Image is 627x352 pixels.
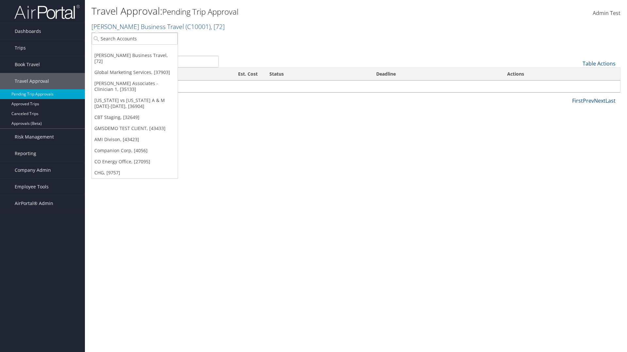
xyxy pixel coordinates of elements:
[92,156,178,167] a: CO Energy Office, [27095]
[91,4,444,18] h1: Travel Approval:
[593,9,620,17] span: Admin Test
[15,179,49,195] span: Employee Tools
[185,22,211,31] span: ( C10001 )
[583,60,616,67] a: Table Actions
[91,34,444,43] p: Filter:
[92,67,178,78] a: Global Marketing Services, [37903]
[92,50,178,67] a: [PERSON_NAME] Business Travel, [72]
[15,129,54,145] span: Risk Management
[92,95,178,112] a: [US_STATE] vs [US_STATE] A & M [DATE]-[DATE], [36904]
[92,134,178,145] a: AMI Divison, [43423]
[605,97,616,104] a: Last
[15,73,49,89] span: Travel Approval
[572,97,583,104] a: First
[15,56,40,73] span: Book Travel
[594,97,605,104] a: Next
[92,33,178,45] input: Search Accounts
[92,81,620,92] td: No travel approvals pending
[91,22,225,31] a: [PERSON_NAME] Business Travel
[133,68,264,81] th: Est. Cost: activate to sort column ascending
[501,68,620,81] th: Actions
[15,195,53,212] span: AirPortal® Admin
[92,167,178,178] a: CHG, [9757]
[15,162,51,178] span: Company Admin
[92,78,178,95] a: [PERSON_NAME] Associates - Clinician 1, [35133]
[593,3,620,23] a: Admin Test
[92,123,178,134] a: GMSDEMO TEST CLIENT, [43433]
[370,68,501,81] th: Deadline: activate to sort column descending
[92,145,178,156] a: Companion Corp, [4056]
[14,4,80,20] img: airportal-logo.png
[92,112,178,123] a: CBT Staging, [32649]
[211,22,225,31] span: , [ 72 ]
[15,145,36,162] span: Reporting
[583,97,594,104] a: Prev
[264,68,370,81] th: Status: activate to sort column ascending
[15,23,41,39] span: Dashboards
[162,6,238,17] small: Pending Trip Approval
[15,40,26,56] span: Trips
